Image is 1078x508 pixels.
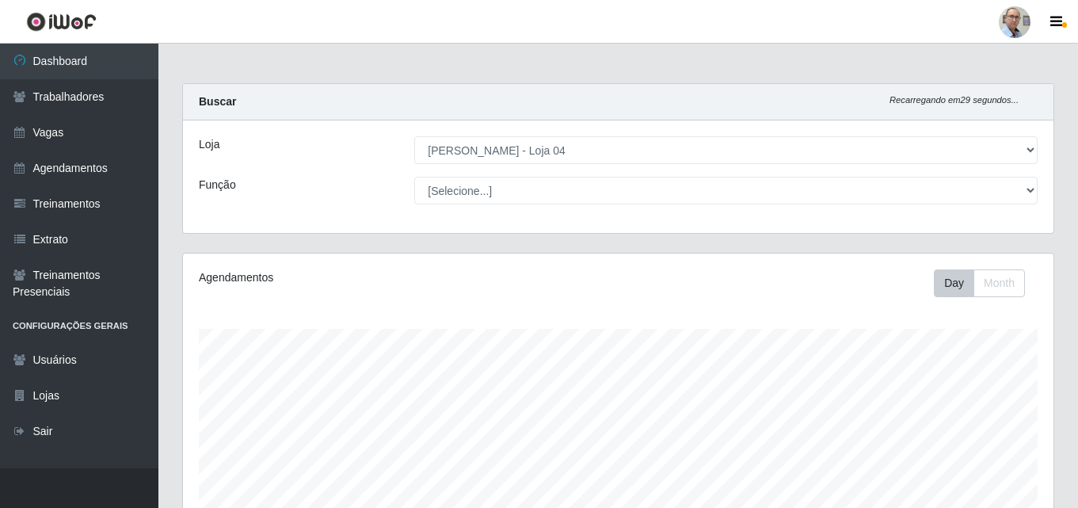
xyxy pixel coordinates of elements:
[199,95,236,108] strong: Buscar
[199,269,535,286] div: Agendamentos
[934,269,974,297] button: Day
[934,269,1025,297] div: First group
[26,12,97,32] img: CoreUI Logo
[934,269,1038,297] div: Toolbar with button groups
[889,95,1019,105] i: Recarregando em 29 segundos...
[199,136,219,153] label: Loja
[199,177,236,193] label: Função
[973,269,1025,297] button: Month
